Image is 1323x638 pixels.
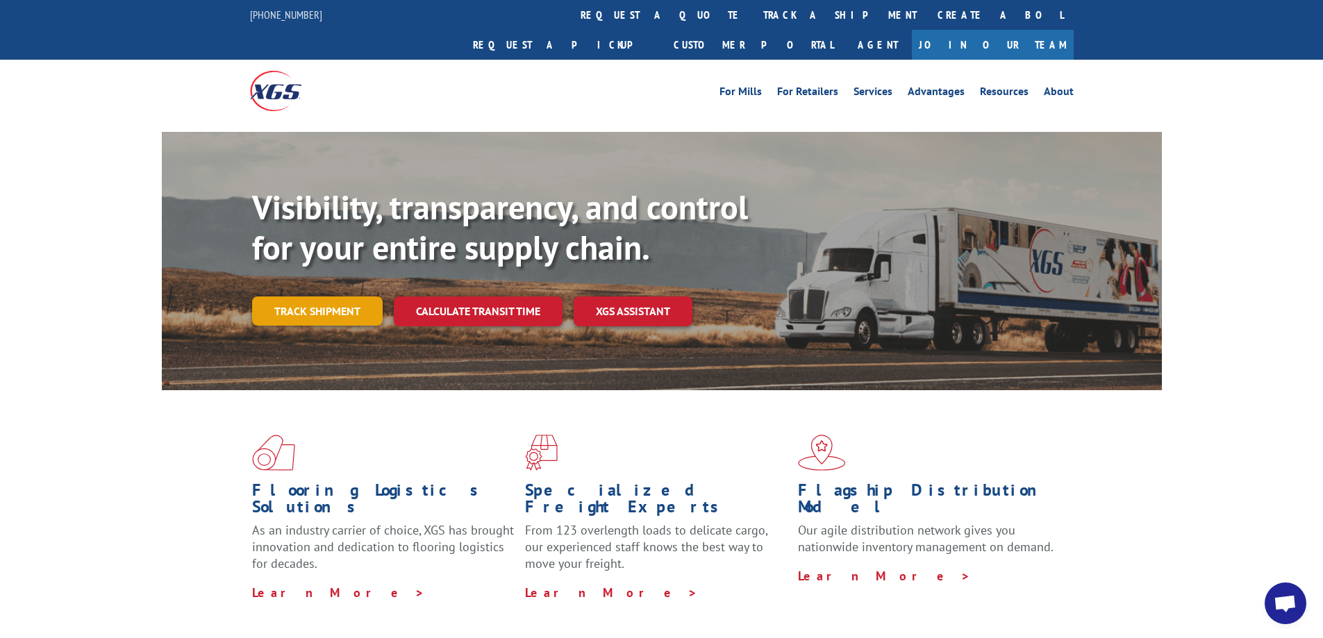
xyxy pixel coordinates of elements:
[844,30,912,60] a: Agent
[252,435,295,471] img: xgs-icon-total-supply-chain-intelligence-red
[663,30,844,60] a: Customer Portal
[525,435,558,471] img: xgs-icon-focused-on-flooring-red
[719,86,762,101] a: For Mills
[525,585,698,601] a: Learn More >
[525,482,788,522] h1: Specialized Freight Experts
[525,522,788,584] p: From 123 overlength loads to delicate cargo, our experienced staff knows the best way to move you...
[252,522,514,571] span: As an industry carrier of choice, XGS has brought innovation and dedication to flooring logistics...
[574,296,692,326] a: XGS ASSISTANT
[252,482,515,522] h1: Flooring Logistics Solutions
[908,86,965,101] a: Advantages
[854,86,892,101] a: Services
[798,522,1054,555] span: Our agile distribution network gives you nationwide inventory management on demand.
[252,296,383,326] a: Track shipment
[777,86,838,101] a: For Retailers
[798,568,971,584] a: Learn More >
[394,296,563,326] a: Calculate transit time
[252,585,425,601] a: Learn More >
[798,435,846,471] img: xgs-icon-flagship-distribution-model-red
[250,8,322,22] a: [PHONE_NUMBER]
[912,30,1074,60] a: Join Our Team
[1044,86,1074,101] a: About
[798,482,1060,522] h1: Flagship Distribution Model
[980,86,1029,101] a: Resources
[252,185,748,269] b: Visibility, transparency, and control for your entire supply chain.
[463,30,663,60] a: Request a pickup
[1265,582,1306,624] a: Open chat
